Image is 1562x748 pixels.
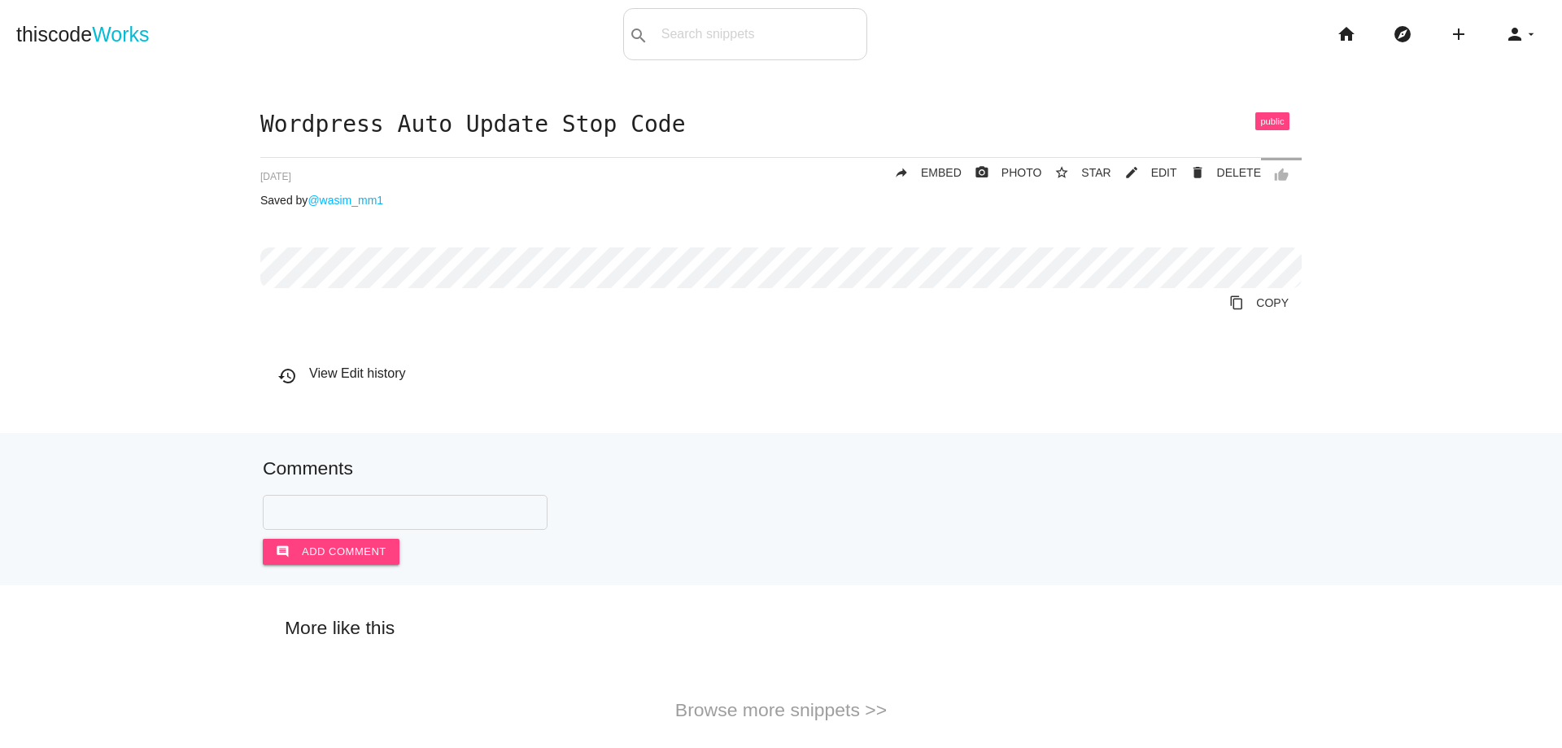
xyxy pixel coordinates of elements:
[653,17,866,51] input: Search snippets
[92,23,149,46] span: Works
[1111,158,1177,187] a: mode_editEDIT
[260,171,291,182] span: [DATE]
[1393,8,1412,60] i: explore
[921,166,962,179] span: EMBED
[260,112,1302,138] h1: Wordpress Auto Update Stop Code
[1001,166,1042,179] span: PHOTO
[881,158,962,187] a: replyEMBED
[1177,158,1261,187] a: Delete Post
[1216,288,1302,317] a: Copy to Clipboard
[1054,158,1069,187] i: star_border
[894,158,909,187] i: reply
[260,618,1302,638] h5: More like this
[1151,166,1177,179] span: EDIT
[16,8,150,60] a: thiscodeWorks
[624,9,653,59] button: search
[276,539,290,565] i: comment
[277,366,1302,381] h6: View Edit history
[1525,8,1538,60] i: arrow_drop_down
[263,539,399,565] button: commentAdd comment
[1505,8,1525,60] i: person
[1337,8,1356,60] i: home
[975,158,989,187] i: photo_camera
[1190,158,1205,187] i: delete
[277,366,297,386] i: history
[1449,8,1468,60] i: add
[1217,166,1261,179] span: DELETE
[1041,158,1110,187] button: star_borderSTAR
[263,458,1299,479] h5: Comments
[629,10,648,62] i: search
[962,158,1042,187] a: photo_cameraPHOTO
[1081,166,1110,179] span: STAR
[1124,158,1139,187] i: mode_edit
[1229,288,1244,317] i: content_copy
[308,194,383,207] a: @wasim_mm1
[260,194,1302,207] p: Saved by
